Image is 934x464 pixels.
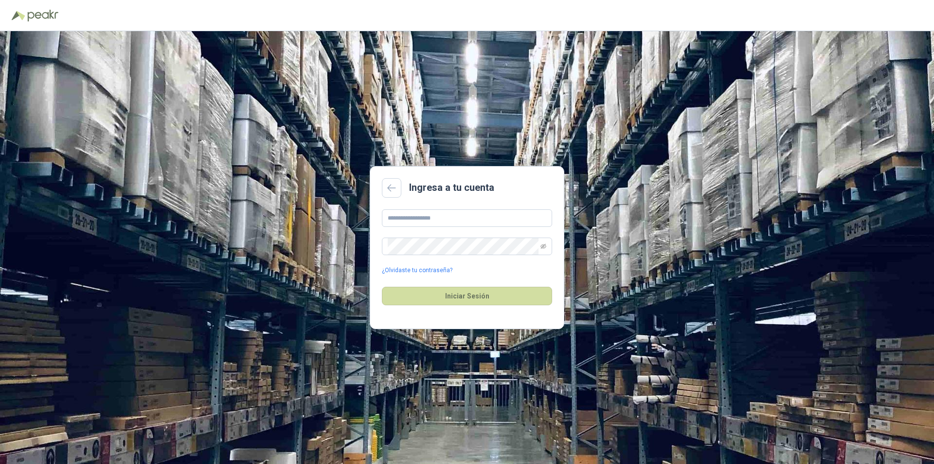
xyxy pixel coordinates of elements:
img: Peakr [27,10,58,21]
h2: Ingresa a tu cuenta [409,180,494,195]
a: ¿Olvidaste tu contraseña? [382,266,452,275]
span: eye-invisible [540,243,546,249]
img: Logo [12,11,25,20]
button: Iniciar Sesión [382,287,552,305]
